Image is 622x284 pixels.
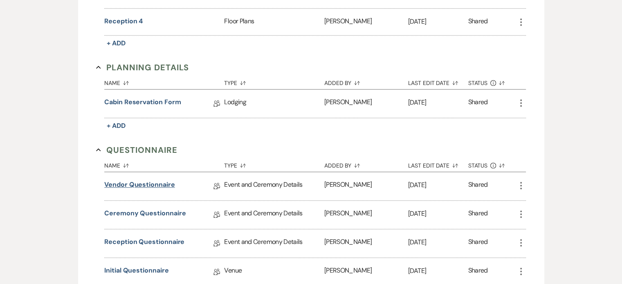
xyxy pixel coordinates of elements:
[324,89,408,118] div: [PERSON_NAME]
[324,201,408,229] div: [PERSON_NAME]
[408,156,468,172] button: Last Edit Date
[468,97,488,110] div: Shared
[408,237,468,248] p: [DATE]
[324,9,408,35] div: [PERSON_NAME]
[96,144,177,156] button: Questionnaire
[224,156,324,172] button: Type
[468,237,488,250] div: Shared
[104,38,128,49] button: + Add
[408,266,468,276] p: [DATE]
[224,9,324,35] div: Floor Plans
[408,97,468,108] p: [DATE]
[224,201,324,229] div: Event and Ceremony Details
[104,180,175,192] a: Vendor Questionnaire
[324,74,408,89] button: Added By
[408,208,468,219] p: [DATE]
[104,97,181,110] a: Cabin Reservation Form
[104,156,224,172] button: Name
[468,163,488,168] span: Status
[468,266,488,278] div: Shared
[224,74,324,89] button: Type
[104,237,184,250] a: Reception Questionnaire
[468,74,516,89] button: Status
[408,180,468,190] p: [DATE]
[224,229,324,257] div: Event and Ceremony Details
[104,120,128,132] button: + Add
[104,16,143,26] button: Reception 4
[468,80,488,86] span: Status
[224,172,324,200] div: Event and Ceremony Details
[107,121,126,130] span: + Add
[324,229,408,257] div: [PERSON_NAME]
[324,172,408,200] div: [PERSON_NAME]
[468,16,488,27] div: Shared
[104,208,186,221] a: Ceremony Questionnaire
[408,16,468,27] p: [DATE]
[468,208,488,221] div: Shared
[324,156,408,172] button: Added By
[408,74,468,89] button: Last Edit Date
[104,266,168,278] a: Initial Questionnaire
[96,61,189,74] button: Planning Details
[468,180,488,192] div: Shared
[107,39,126,47] span: + Add
[104,74,224,89] button: Name
[468,156,516,172] button: Status
[224,89,324,118] div: Lodging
